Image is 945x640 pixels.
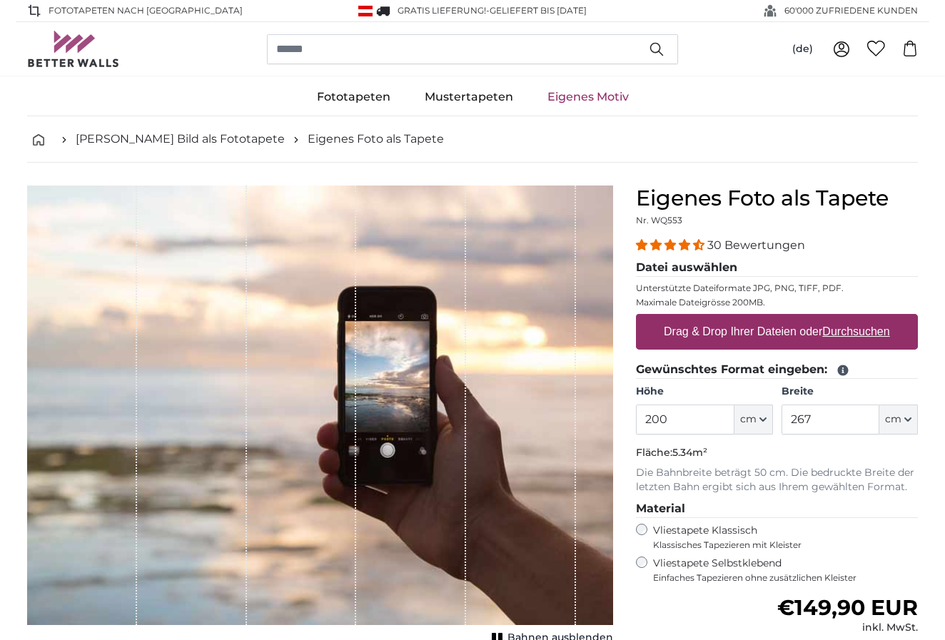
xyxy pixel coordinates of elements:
a: Eigenes Motiv [530,78,646,116]
label: Vliestapete Klassisch [653,524,906,551]
label: Vliestapete Selbstklebend [653,557,918,584]
span: Nr. WQ553 [636,215,682,225]
span: Fototapeten nach [GEOGRAPHIC_DATA] [49,4,243,17]
p: Die Bahnbreite beträgt 50 cm. Die bedruckte Breite der letzten Bahn ergibt sich aus Ihrem gewählt... [636,466,918,494]
a: Eigenes Foto als Tapete [308,131,444,148]
legend: Material [636,500,918,518]
span: GRATIS Lieferung! [398,5,486,16]
span: Geliefert bis [DATE] [490,5,587,16]
button: cm [879,405,918,435]
label: Höhe [636,385,772,399]
img: Österreich [358,6,373,16]
span: 4.33 stars [636,238,707,252]
a: [PERSON_NAME] Bild als Fototapete [76,131,285,148]
a: Mustertapeten [408,78,530,116]
legend: Gewünschtes Format eingeben: [636,361,918,379]
span: 60'000 ZUFRIEDENE KUNDEN [784,4,918,17]
button: (de) [781,36,824,62]
span: Klassisches Tapezieren mit Kleister [653,539,906,551]
div: inkl. MwSt. [777,621,918,635]
p: Fläche: [636,446,918,460]
span: Einfaches Tapezieren ohne zusätzlichen Kleister [653,572,918,584]
a: Fototapeten [300,78,408,116]
span: 5.34m² [672,446,707,459]
img: Betterwalls [27,31,120,67]
label: Drag & Drop Ihrer Dateien oder [658,318,896,346]
h1: Eigenes Foto als Tapete [636,186,918,211]
legend: Datei auswählen [636,259,918,277]
label: Breite [782,385,918,399]
p: Unterstützte Dateiformate JPG, PNG, TIFF, PDF. [636,283,918,294]
u: Durchsuchen [823,325,890,337]
span: cm [740,412,757,427]
p: Maximale Dateigrösse 200MB. [636,297,918,308]
button: cm [734,405,773,435]
span: 30 Bewertungen [707,238,805,252]
span: €149,90 EUR [777,594,918,621]
span: - [486,5,587,16]
nav: breadcrumbs [27,116,918,163]
span: cm [885,412,901,427]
